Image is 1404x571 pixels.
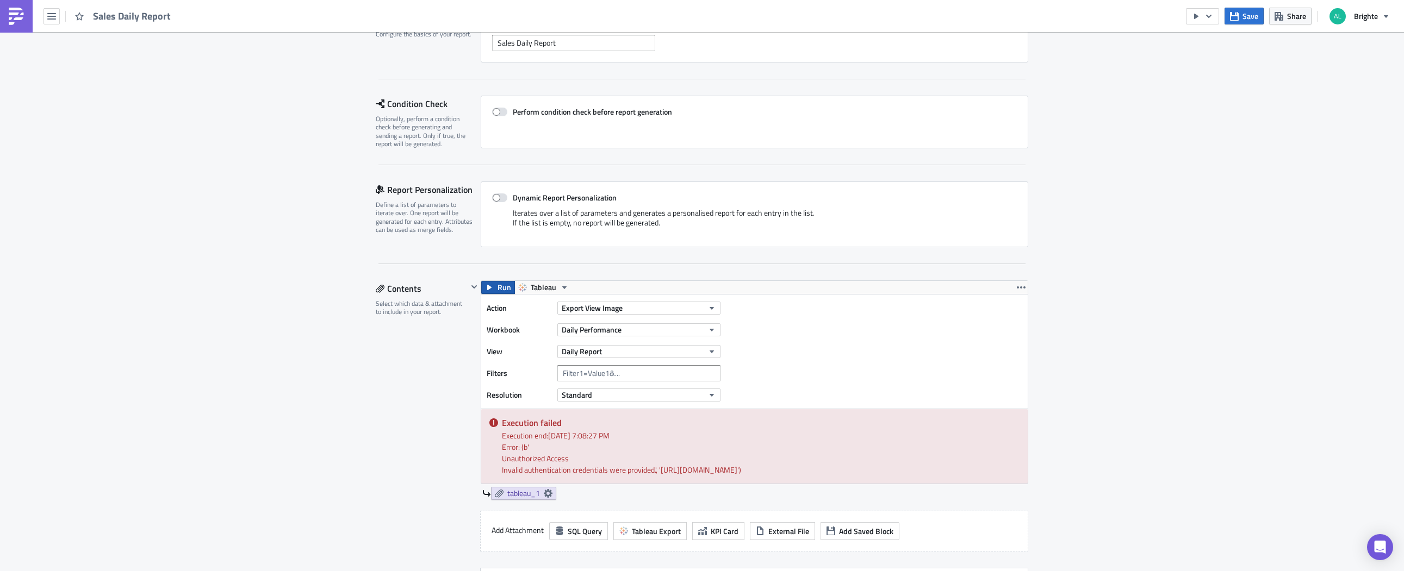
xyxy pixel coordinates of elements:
[513,192,617,203] strong: Dynamic Report Personalization
[557,323,720,336] button: Daily Performance
[376,30,474,38] div: Configure the basics of your report.
[498,281,511,294] span: Run
[562,389,592,400] span: Standard
[468,280,481,293] button: Hide content
[376,181,481,198] div: Report Personalization
[549,522,608,540] button: SQL Query
[502,464,655,475] detail: Invalid authentication credentials were provided.
[692,522,744,540] button: KPI Card
[1269,8,1312,24] button: Share
[487,322,552,338] label: Workbook
[557,302,720,315] button: Export View Image
[1354,10,1378,22] span: Brighte
[750,522,815,540] button: External File
[632,525,681,537] span: Tableau Export
[513,106,672,117] strong: Perform condition check before report generation
[1225,8,1264,24] button: Save
[487,300,552,316] label: Action
[502,441,1020,475] div: Error: (b' ', '[URL][DOMAIN_NAME]')
[376,115,474,148] div: Optionally, perform a condition check before generating and sending a report. Only if true, the r...
[376,200,474,234] div: Define a list of parameters to iterate over. One report will be generated for each entry. Attribu...
[487,343,552,360] label: View
[562,302,623,313] span: Export View Image
[1243,10,1258,22] span: Save
[4,4,519,13] body: Rich Text Area. Press ALT-0 for help.
[1287,10,1306,22] span: Share
[376,299,468,316] div: Select which data & attachment to include in your report.
[562,346,602,357] span: Daily Report
[821,522,899,540] button: Add Saved Block
[93,10,172,22] span: Sales Daily Report
[711,525,738,537] span: KPI Card
[487,365,552,381] label: Filters
[1328,7,1347,26] img: Avatar
[562,324,622,335] span: Daily Performance
[507,488,540,498] span: tableau_1
[376,96,481,112] div: Condition Check
[481,281,515,294] button: Run
[568,525,602,537] span: SQL Query
[4,4,47,13] img: tableau_1
[557,365,720,381] input: Filter1=Value1&...
[492,208,1017,236] div: Iterates over a list of parameters and generates a personalised report for each entry in the list...
[557,388,720,401] button: Standard
[502,453,1020,464] summary: Unauthorized Access
[839,525,893,537] span: Add Saved Block
[376,280,468,297] div: Contents
[613,522,687,540] button: Tableau Export
[487,387,552,403] label: Resolution
[1367,534,1393,560] div: Open Intercom Messenger
[491,487,556,500] a: tableau_1
[768,525,809,537] span: External File
[502,430,1020,441] div: Execution end: [DATE] 7:08:27 PM
[557,345,720,358] button: Daily Report
[8,8,25,25] img: PushMetrics
[514,281,573,294] button: Tableau
[531,281,556,294] span: Tableau
[502,418,1020,427] h5: Execution failed
[492,522,544,538] label: Add Attachment
[1323,4,1396,28] button: Brighte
